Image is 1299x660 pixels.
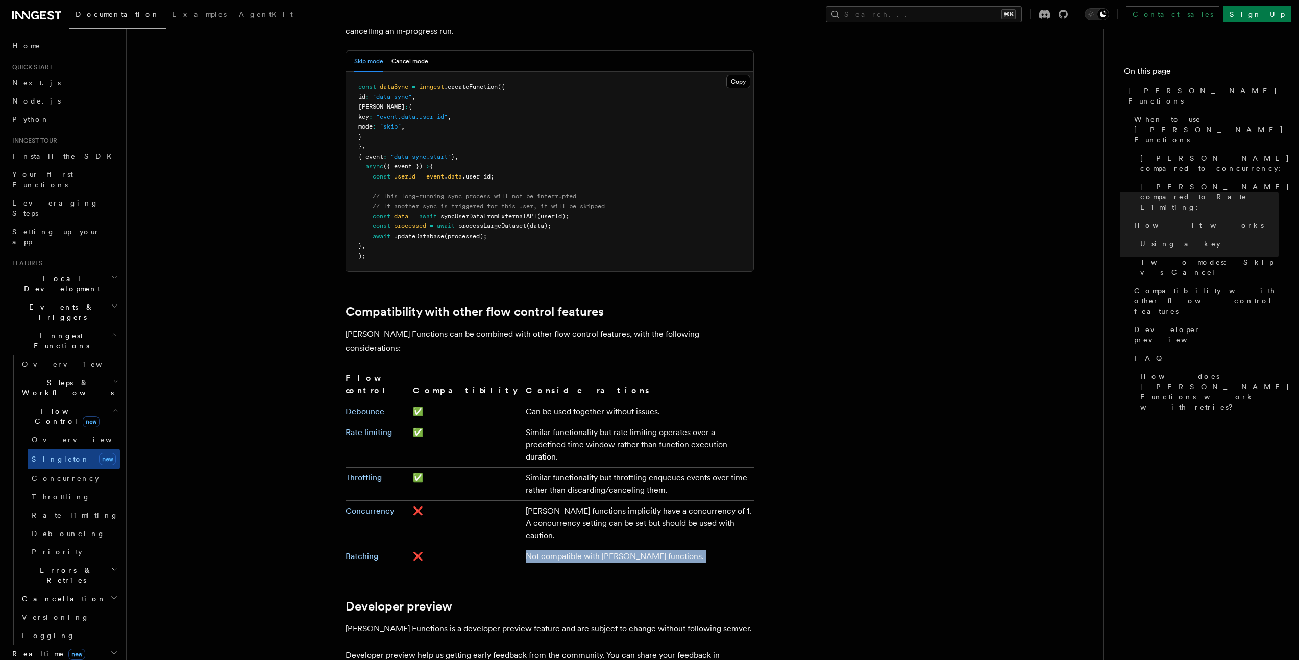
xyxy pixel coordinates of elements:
span: } [451,153,455,160]
a: Overview [28,430,120,449]
span: (data); [526,222,551,230]
span: [PERSON_NAME] compared to Rate Limiting: [1140,182,1290,212]
span: const [373,213,390,220]
h4: On this page [1124,65,1279,82]
span: await [373,233,390,240]
button: Cancel mode [391,51,428,72]
span: "data-sync" [373,93,412,100]
span: Logging [22,631,75,640]
span: new [83,416,100,427]
span: Using a key [1140,239,1220,249]
a: Sign Up [1223,6,1291,22]
span: data [394,213,408,220]
span: processLargeDataset [458,222,526,230]
span: = [412,213,415,220]
td: ✅ [409,401,522,422]
button: Toggle dark mode [1085,8,1109,20]
a: FAQ [1130,349,1279,367]
span: dataSync [380,83,408,90]
a: Rate limiting [28,506,120,524]
span: Steps & Workflows [18,377,114,398]
span: Inngest tour [8,137,57,145]
button: Skip mode [354,51,383,72]
span: [PERSON_NAME] Functions [1128,86,1279,106]
span: Quick start [8,63,53,71]
td: ✅ [409,468,522,501]
span: ); [358,252,365,260]
span: , [455,153,458,160]
a: Contact sales [1126,6,1219,22]
span: } [358,133,362,140]
a: Overview [18,355,120,373]
span: const [358,83,376,90]
a: Priority [28,543,120,561]
span: = [419,173,423,180]
a: Node.js [8,92,120,110]
span: } [358,143,362,150]
a: Throttling [346,473,382,483]
a: When to use [PERSON_NAME] Functions [1130,110,1279,149]
td: Not compatible with [PERSON_NAME] functions. [522,546,753,567]
span: Two modes: Skip vs Cancel [1140,257,1279,277]
span: Events & Triggers [8,302,111,322]
span: { event [358,153,383,160]
span: Python [12,115,50,123]
a: [PERSON_NAME] compared to concurrency: [1136,149,1279,177]
a: Batching [346,551,378,561]
span: async [365,163,383,170]
a: Home [8,37,120,55]
span: Inngest Functions [8,331,110,351]
span: : [373,123,376,130]
span: } [358,242,362,249]
button: Copy [726,75,750,88]
span: ({ event }) [383,163,423,170]
a: Compatibility with other flow control features [346,304,604,319]
td: Similar functionality but throttling enqueues events over time rather than discarding/canceling t... [522,468,753,501]
span: , [362,143,365,150]
span: const [373,173,390,180]
a: Developer preview [1130,320,1279,349]
span: = [430,222,433,230]
span: => [423,163,430,170]
span: Node.js [12,97,61,105]
span: Overview [32,436,137,444]
a: Setting up your app [8,222,120,251]
td: ✅ [409,422,522,468]
p: [PERSON_NAME] Functions is a developer preview feature and are subject to change without followin... [346,622,754,636]
span: Home [12,41,41,51]
span: updateDatabase [394,233,444,240]
span: { [408,103,412,110]
span: Examples [172,10,227,18]
span: When to use [PERSON_NAME] Functions [1134,114,1284,145]
span: AgentKit [239,10,293,18]
th: Flow control [346,372,409,401]
span: Rate limiting [32,511,118,519]
span: event [426,173,444,180]
a: Documentation [69,3,166,29]
button: Cancellation [18,590,120,608]
span: inngest [419,83,444,90]
a: How does [PERSON_NAME] Functions work with retries? [1136,367,1279,416]
td: Similar functionality but rate limiting operates over a predefined time window rather than functi... [522,422,753,468]
span: (userId); [537,213,569,220]
span: : [365,93,369,100]
span: userId [394,173,415,180]
button: Flow Controlnew [18,402,120,430]
span: Developer preview [1134,324,1279,345]
span: Concurrency [32,474,99,483]
span: Install the SDK [12,152,118,160]
span: = [412,83,415,90]
span: Overview [22,360,127,368]
button: Search...⌘K [826,6,1022,22]
span: "data-sync.start" [390,153,451,160]
span: processed [394,222,426,230]
span: Flow Control [18,406,112,426]
span: Singleton [32,455,90,463]
span: Cancellation [18,594,106,604]
span: : [405,103,408,110]
span: [PERSON_NAME] [358,103,405,110]
a: Developer preview [346,599,452,614]
button: Inngest Functions [8,326,120,355]
span: (processed); [444,233,487,240]
a: Concurrency [28,469,120,488]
